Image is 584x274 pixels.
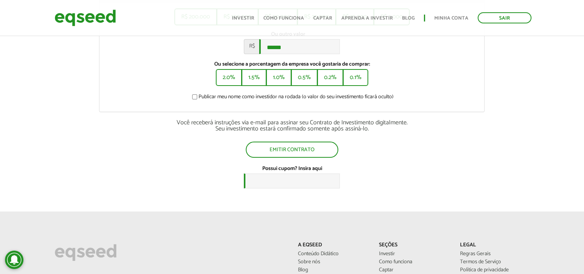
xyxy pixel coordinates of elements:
img: EqSeed Logo [55,242,117,263]
a: Regras Gerais [460,251,529,257]
label: Ou outro valor [271,32,305,37]
a: Como funciona [263,16,304,21]
div: Você receberá instruções via e-mail para assinar seu Contrato de Investimento digitalmente. Seu i... [99,120,485,132]
p: Legal [460,242,529,249]
a: Sair [478,12,531,23]
img: EqSeed [55,8,116,28]
p: Seções [379,242,448,249]
a: Termos de Serviço [460,259,529,265]
a: Aprenda a investir [341,16,393,21]
a: Minha conta [434,16,468,21]
button: 1.0% [266,69,291,86]
button: Emitir contrato [246,142,338,158]
label: Ou selecione a porcentagem da empresa você gostaria de comprar: [105,62,478,67]
input: Publicar meu nome como investidor na rodada (o valor do seu investimento ficará oculto) [188,94,202,99]
a: Política de privacidade [460,267,529,273]
button: 0.1% [343,69,368,86]
a: Sobre nós [298,259,367,265]
a: Como funciona [379,259,448,265]
a: Blog [402,16,415,21]
a: Captar [313,16,332,21]
button: 1.5% [242,69,266,86]
a: Conteúdo Didático [298,251,367,257]
button: 2.0% [216,69,242,86]
a: Investir [232,16,254,21]
label: Possui cupom? Insira aqui [262,166,322,172]
button: 0.2% [317,69,343,86]
span: R$ [244,39,259,54]
a: Investir [379,251,448,257]
a: Captar [379,267,448,273]
button: 0.5% [291,69,318,86]
p: A EqSeed [298,242,367,249]
a: Blog [298,267,367,273]
label: Publicar meu nome como investidor na rodada (o valor do seu investimento ficará oculto) [190,94,393,102]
